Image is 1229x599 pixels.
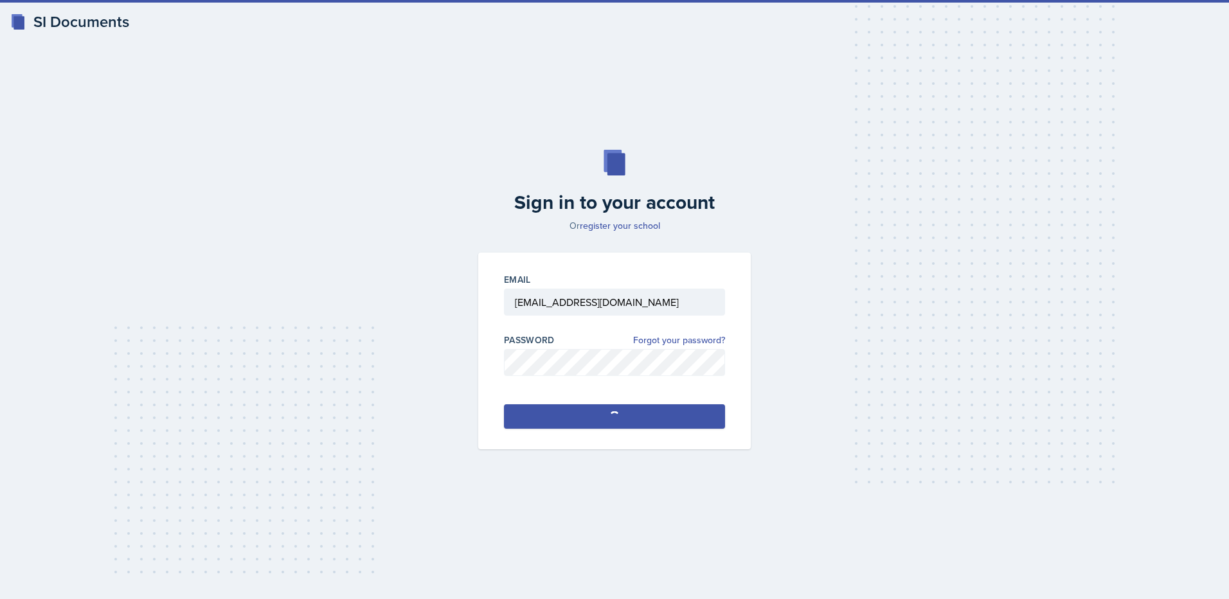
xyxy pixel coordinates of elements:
h2: Sign in to your account [471,191,758,214]
a: register your school [580,219,660,232]
a: Forgot your password? [633,334,725,347]
label: Email [504,273,531,286]
a: SI Documents [10,10,129,33]
p: Or [471,219,758,232]
input: Email [504,289,725,316]
label: Password [504,334,555,346]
